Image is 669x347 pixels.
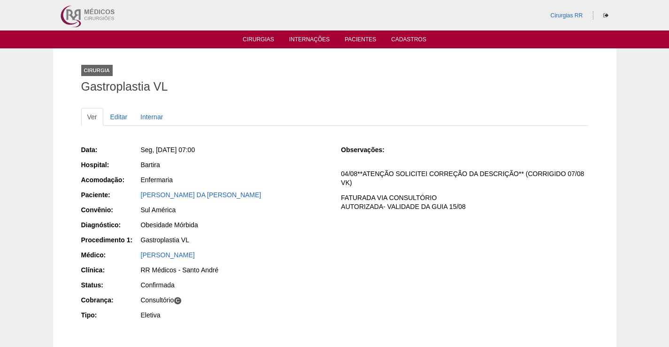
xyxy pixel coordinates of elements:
[134,108,169,126] a: Internar
[81,65,113,76] div: Cirurgia
[341,193,588,211] p: FATURADA VIA CONSULTÓRIO AUTORIZADA- VALIDADE DA GUIA 15/08
[174,297,182,305] span: C
[603,13,608,18] i: Sair
[141,191,261,199] a: [PERSON_NAME] DA [PERSON_NAME]
[81,160,140,170] div: Hospital:
[141,310,328,320] div: Eletiva
[341,170,588,187] p: 04/08**ATENÇÃO SOLICITEI CORREÇÃO DA DESCRIÇÃO** (CORRIGIDO 07/08 VK)
[289,36,330,46] a: Internações
[81,145,140,154] div: Data:
[341,145,400,154] div: Observações:
[391,36,426,46] a: Cadastros
[81,175,140,185] div: Acomodação:
[81,108,103,126] a: Ver
[141,280,328,290] div: Confirmada
[243,36,274,46] a: Cirurgias
[550,12,583,19] a: Cirurgias RR
[81,310,140,320] div: Tipo:
[81,235,140,245] div: Procedimento 1:
[81,220,140,230] div: Diagnóstico:
[141,146,195,154] span: Seg, [DATE] 07:00
[81,295,140,305] div: Cobrança:
[81,265,140,275] div: Clínica:
[81,190,140,200] div: Paciente:
[81,205,140,215] div: Convênio:
[141,235,328,245] div: Gastroplastia VL
[141,251,195,259] a: [PERSON_NAME]
[141,295,328,305] div: Consultório
[81,250,140,260] div: Médico:
[81,280,140,290] div: Status:
[81,81,588,93] h1: Gastroplastia VL
[141,220,328,230] div: Obesidade Mórbida
[141,205,328,215] div: Sul América
[345,36,376,46] a: Pacientes
[141,265,328,275] div: RR Médicos - Santo André
[104,108,134,126] a: Editar
[141,160,328,170] div: Bartira
[141,175,328,185] div: Enfermaria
